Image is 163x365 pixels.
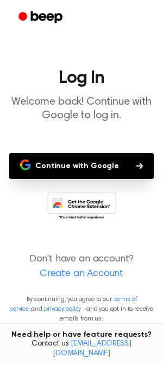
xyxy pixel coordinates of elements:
[9,95,154,123] p: Welcome back! Continue with Google to log in.
[9,153,154,179] button: Continue with Google
[9,252,154,281] p: Don't have an account?
[11,7,72,28] a: Beep
[44,306,81,312] a: privacy policy
[9,69,154,87] h1: Log In
[53,340,131,357] a: [EMAIL_ADDRESS][DOMAIN_NAME]
[11,267,152,281] a: Create an Account
[9,294,154,324] p: By continuing, you agree to our and , and you opt in to receive emails from us.
[7,340,156,358] span: Contact us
